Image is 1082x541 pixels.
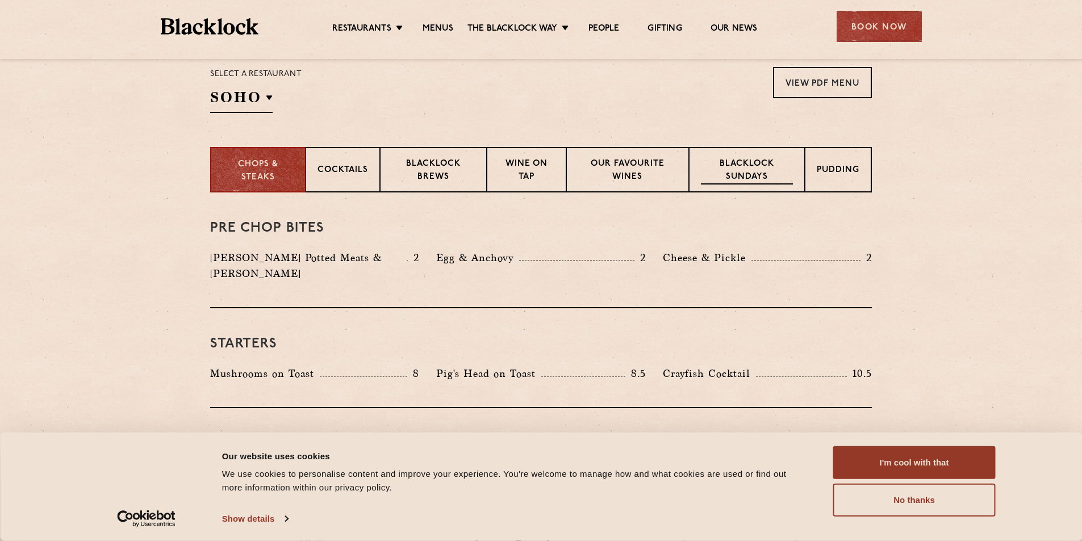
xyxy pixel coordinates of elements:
p: 10.5 [847,366,872,381]
div: Book Now [837,11,922,42]
p: 2 [634,250,646,265]
a: View PDF Menu [773,67,872,98]
a: People [588,23,619,36]
a: Restaurants [332,23,391,36]
p: 8.5 [625,366,646,381]
p: Cheese & Pickle [663,250,751,266]
p: Pudding [817,164,859,178]
p: Wine on Tap [499,158,554,184]
p: Chops & Steaks [223,158,294,184]
button: No thanks [833,484,996,517]
p: Crayfish Cocktail [663,366,756,381]
p: Mushrooms on Toast [210,366,320,381]
p: Our favourite wines [578,158,676,184]
div: We use cookies to personalise content and improve your experience. You're welcome to manage how a... [222,467,808,494]
a: The Blacklock Way [467,23,557,36]
a: Show details [222,510,288,527]
p: Egg & Anchovy [436,250,519,266]
p: Pig's Head on Toast [436,366,541,381]
h3: Starters [210,337,872,351]
p: Cocktails [318,164,368,178]
button: I'm cool with that [833,446,996,479]
p: Select a restaurant [210,67,302,82]
p: 2 [408,250,419,265]
a: Menus [423,23,453,36]
h3: Pre Chop Bites [210,221,872,236]
p: 2 [860,250,872,265]
img: BL_Textured_Logo-footer-cropped.svg [161,18,259,35]
a: Our News [711,23,758,36]
p: Blacklock Brews [392,158,475,184]
p: Blacklock Sundays [701,158,793,184]
h2: SOHO [210,87,273,113]
a: Gifting [647,23,682,36]
a: Usercentrics Cookiebot - opens in a new window [97,510,196,527]
p: [PERSON_NAME] Potted Meats & [PERSON_NAME] [210,250,407,282]
p: 8 [407,366,419,381]
div: Our website uses cookies [222,449,808,463]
